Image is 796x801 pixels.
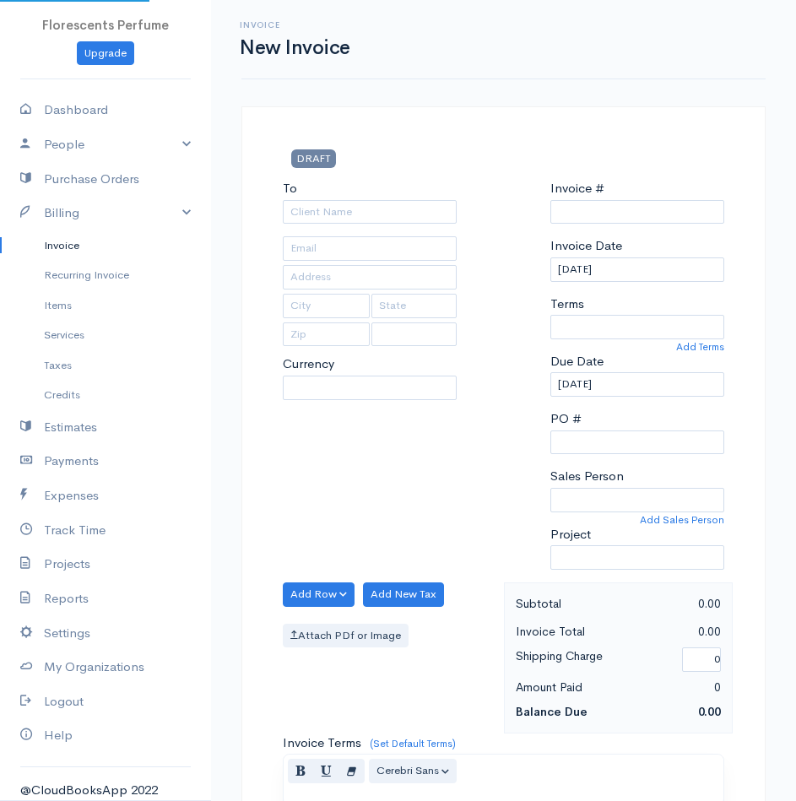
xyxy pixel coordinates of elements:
label: PO # [550,409,582,429]
a: Upgrade [77,41,134,66]
button: Remove Font Style (CTRL+\) [338,759,365,783]
span: Cerebri Sans [376,763,439,777]
label: Due Date [550,352,604,371]
input: dd-mm-yyyy [550,372,724,397]
button: Bold (CTRL+B) [288,759,314,783]
button: Add Row [283,582,355,607]
span: 0.00 [698,704,721,719]
input: City [283,294,370,318]
input: Client Name [283,200,457,225]
label: Invoice Date [550,236,622,256]
div: 0 [618,677,729,698]
div: Amount Paid [507,677,619,698]
input: dd-mm-yyyy [550,257,724,282]
input: Zip [283,322,370,347]
button: Underline (CTRL+U) [313,759,339,783]
div: Shipping Charge [507,646,674,674]
button: Font Family [369,759,457,783]
label: Project [550,525,591,544]
label: Terms [550,295,584,314]
div: Subtotal [507,593,619,614]
label: Currency [283,354,334,374]
label: Invoice # [550,179,604,198]
span: DRAFT [291,149,336,167]
div: Invoice Total [507,621,619,642]
strong: Balance Due [516,704,588,719]
button: Add New Tax [363,582,444,607]
div: 0.00 [618,621,729,642]
a: Add Sales Person [640,512,724,528]
label: Attach PDf or Image [283,624,409,648]
a: (Set Default Terms) [370,737,456,750]
h6: Invoice [240,20,350,30]
span: Florescents Perfume [42,17,169,33]
input: Address [283,265,457,290]
label: Invoice Terms [283,733,361,753]
div: 0.00 [618,593,729,614]
a: Add Terms [676,339,724,354]
label: Sales Person [550,467,624,486]
div: @CloudBooksApp 2022 [20,781,191,800]
input: State [371,294,457,318]
h1: New Invoice [240,37,350,58]
label: To [283,179,297,198]
input: Email [283,236,457,261]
